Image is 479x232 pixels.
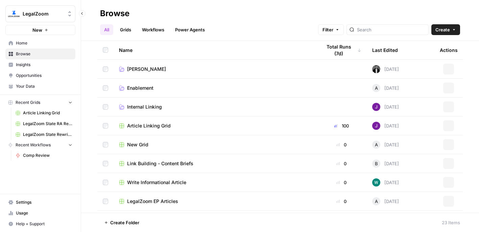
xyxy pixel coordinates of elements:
a: Opportunities [5,70,75,81]
a: Comp Review [13,150,75,161]
span: Recent Grids [16,99,40,106]
span: Help + Support [16,221,72,227]
div: [DATE] [372,103,399,111]
a: Settings [5,197,75,208]
div: [DATE] [372,141,399,149]
span: Recent Workflows [16,142,51,148]
div: 100 [321,122,361,129]
span: Filter [322,26,333,33]
img: nj1ssy6o3lyd6ijko0eoja4aphzn [372,122,380,130]
span: Your Data [16,83,72,89]
button: Recent Grids [5,97,75,108]
div: Last Edited [372,41,398,59]
div: 0 [321,198,361,205]
span: Internal Linking [127,104,162,110]
span: LegalZoom State Rewrites INC [23,132,72,138]
div: [DATE] [372,197,399,205]
a: Article Linking Grid [119,122,311,129]
a: All [100,24,113,35]
span: A [375,141,378,148]
div: 23 Items [442,219,460,226]
span: Insights [16,62,72,68]
a: [PERSON_NAME] [119,66,311,72]
div: Name [119,41,311,59]
button: Filter [318,24,344,35]
span: Comp Review [23,152,72,158]
a: Insights [5,59,75,70]
span: Create [435,26,450,33]
span: Article Linking Grid [23,110,72,116]
span: LegalZoom EP Articles [127,198,178,205]
img: vaiar9hhcrg879pubqop5lsxqhgw [372,178,380,186]
div: Actions [440,41,458,59]
span: New [32,27,42,33]
button: Create [431,24,460,35]
a: LegalZoom EP Articles [119,198,311,205]
a: Link Building - Content Briefs [119,160,311,167]
div: 0 [321,141,361,148]
span: [PERSON_NAME] [127,66,166,72]
span: LegalZoom [23,10,64,17]
a: Enablement [119,85,311,91]
span: Opportunities [16,72,72,79]
div: Total Runs (7d) [321,41,361,59]
span: Home [16,40,72,46]
span: New Grid [127,141,148,148]
span: A [375,198,378,205]
a: Your Data [5,81,75,92]
div: Browse [100,8,129,19]
a: Internal Linking [119,104,311,110]
button: Recent Workflows [5,140,75,150]
span: Settings [16,199,72,205]
a: LegalZoom State RA Rewrites [13,118,75,129]
input: Search [357,26,426,33]
button: Help + Support [5,219,75,229]
span: Link Building - Content Briefs [127,160,193,167]
div: [DATE] [372,84,399,92]
a: Workflows [138,24,168,35]
div: [DATE] [372,65,399,73]
div: [DATE] [372,178,399,186]
span: Article Linking Grid [127,122,171,129]
img: LegalZoom Logo [8,8,20,20]
div: 0 [321,179,361,186]
span: A [375,85,378,91]
span: Enablement [127,85,153,91]
button: New [5,25,75,35]
a: Usage [5,208,75,219]
a: Power Agents [171,24,209,35]
span: Write Informational Article [127,179,186,186]
button: Create Folder [100,217,143,228]
span: Create Folder [110,219,139,226]
a: Write Informational Article [119,179,311,186]
img: nj1ssy6o3lyd6ijko0eoja4aphzn [372,103,380,111]
img: agqtm212c27aeosmjiqx3wzecrl1 [372,65,380,73]
a: Grids [116,24,135,35]
span: B [375,160,378,167]
span: LegalZoom State RA Rewrites [23,121,72,127]
div: [DATE] [372,159,399,168]
span: Usage [16,210,72,216]
a: Home [5,38,75,49]
a: New Grid [119,141,311,148]
div: 0 [321,160,361,167]
a: LegalZoom State Rewrites INC [13,129,75,140]
div: [DATE] [372,122,399,130]
a: Article Linking Grid [13,108,75,118]
span: Browse [16,51,72,57]
a: Browse [5,49,75,59]
button: Workspace: LegalZoom [5,5,75,22]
